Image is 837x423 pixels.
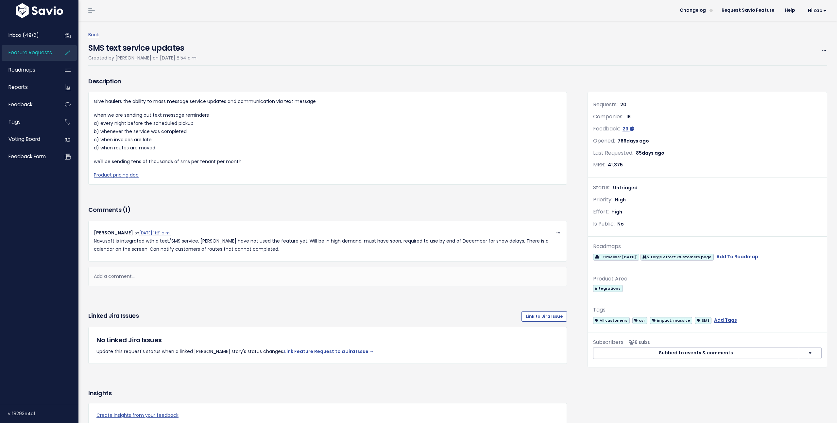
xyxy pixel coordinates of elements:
span: High [615,196,626,203]
span: High [611,209,622,215]
a: Tags [2,114,54,129]
a: Reports [2,80,54,95]
a: Back [88,31,99,38]
p: Give haulers the ability to mass message service updates and communication via text message [94,97,561,106]
p: we'll be sending tens of thousands of sms per tenant per month [94,158,561,166]
span: Created by [PERSON_NAME] on [DATE] 8:54 a.m. [88,55,197,61]
span: 41,375 [608,161,623,168]
span: 23 [623,126,628,132]
span: impact: massive [650,317,692,324]
a: Feedback form [2,149,54,164]
button: Subbed to events & comments [593,347,799,359]
span: days ago [626,138,649,144]
span: Inbox (49/3) [9,32,39,39]
h3: Description [88,77,567,86]
a: Voting Board [2,132,54,147]
span: No [617,221,624,227]
a: Link Feature Request to a Jira Issue → [284,348,374,355]
a: Add Tags [714,316,737,324]
a: 1. Timeline: [DATE]' [593,253,639,261]
a: Feedback [2,97,54,112]
span: Subscribers [593,338,623,346]
span: on [134,230,171,236]
span: All customers [593,317,630,324]
a: Link to Jira Issue [521,311,567,322]
span: Tags [9,118,21,125]
span: Feedback [9,101,32,108]
span: integrations [593,285,623,292]
a: csr [632,316,647,324]
a: Request Savio Feature [716,6,779,15]
span: [PERSON_NAME] [94,229,133,236]
span: Untriaged [613,184,638,191]
span: Voting Board [9,136,40,143]
a: All customers [593,316,630,324]
a: Inbox (49/3) [2,28,54,43]
div: Tags [593,305,822,315]
span: MRR: [593,161,605,168]
span: csr [632,317,647,324]
div: Add a comment... [88,267,567,286]
span: Is Public: [593,220,615,228]
a: SMS [695,316,711,324]
span: 5. Large effort: Customers page [641,254,714,261]
span: 1 [125,206,128,214]
a: Product pricing doc [94,172,139,178]
div: Product Area [593,274,822,284]
div: Roadmaps [593,242,822,251]
a: [DATE] 11:21 a.m. [139,230,171,236]
a: 5. Large effort: Customers page [641,253,714,261]
span: 16 [626,113,631,120]
a: 23 [623,126,634,132]
a: Hi Zac [800,6,832,16]
img: logo-white.9d6f32f41409.svg [14,3,65,18]
span: Effort: [593,208,609,215]
span: Feature Requests [9,49,52,56]
div: v.f8293e4a1 [8,405,78,422]
span: days ago [642,150,664,156]
span: Opened: [593,137,615,144]
a: impact: massive [650,316,692,324]
a: Create insights from your feedback [96,411,559,419]
span: Priority: [593,196,612,203]
span: 786 [618,138,649,144]
a: Roadmaps [2,62,54,77]
span: Last Requested: [593,149,633,157]
span: Reports [9,84,28,91]
span: <p><strong>Subscribers</strong><br><br> - Kris Casalla<br> - Hannah Foster<br> - jose caselles<br... [626,339,650,346]
span: Feedback: [593,125,620,132]
span: SMS [695,317,711,324]
span: Changelog [680,8,706,13]
h3: Comments ( ) [88,205,567,214]
p: when we are sending out text message reminders a) every night before the scheduled pickup b) when... [94,111,561,152]
span: Hi Zac [808,8,827,13]
h3: Linked Jira issues [88,311,139,322]
span: 85 [636,150,664,156]
span: Feedback form [9,153,46,160]
p: Update this request's status when a linked [PERSON_NAME] story's status changes. [96,347,559,356]
span: 1. Timeline: [DATE]' [593,254,639,261]
span: Roadmaps [9,66,35,73]
span: Companies: [593,113,623,120]
span: Requests: [593,101,618,108]
span: Status: [593,184,610,191]
h5: No Linked Jira Issues [96,335,559,345]
p: Navusoft is integrated wth a text/SMS service. [PERSON_NAME] have not used the feature yet. Will ... [94,237,561,253]
h4: SMS text service updates [88,39,197,54]
a: Add To Roadmap [716,253,758,261]
a: Help [779,6,800,15]
a: Feature Requests [2,45,54,60]
span: 20 [620,101,626,108]
h3: Insights [88,389,111,398]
